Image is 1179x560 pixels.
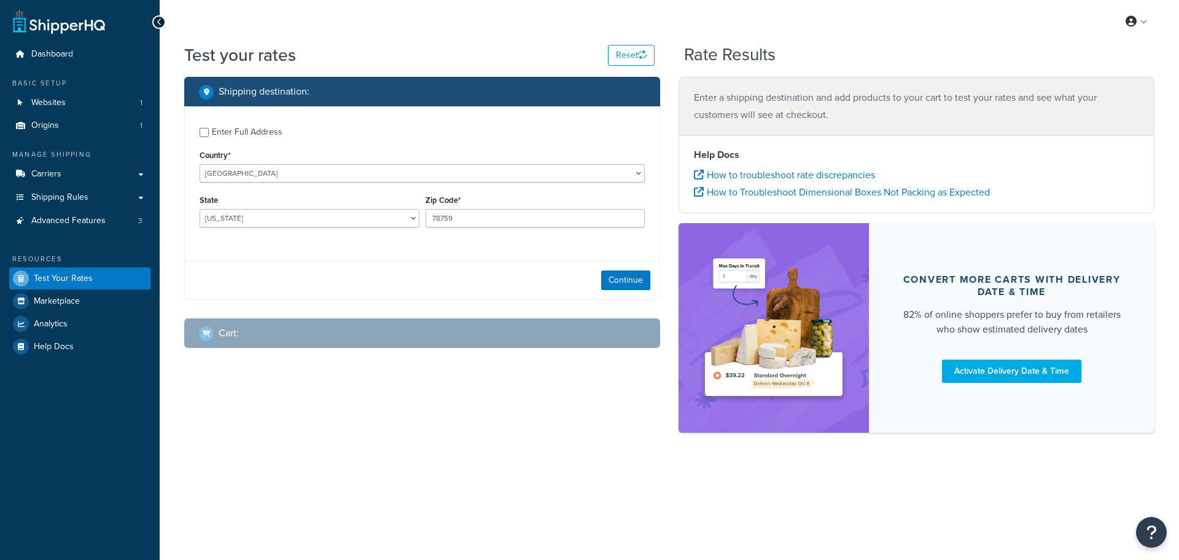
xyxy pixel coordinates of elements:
div: Resources [9,254,150,264]
h4: Help Docs [694,148,1139,162]
h2: Rate Results [684,45,776,65]
span: 1 [140,120,142,131]
span: Marketplace [34,296,80,307]
li: Advanced Features [9,210,150,232]
h2: Shipping destination : [219,86,309,97]
a: Advanced Features3 [9,210,150,232]
span: Analytics [34,319,68,329]
li: Origins [9,114,150,137]
a: Websites1 [9,92,150,114]
h2: Cart : [219,328,239,339]
span: Help Docs [34,342,74,352]
label: Country* [200,151,230,160]
span: Carriers [31,169,61,179]
h1: Test your rates [184,43,296,67]
a: Origins1 [9,114,150,137]
a: Help Docs [9,336,150,358]
li: Websites [9,92,150,114]
div: Enter Full Address [212,124,282,141]
span: Shipping Rules [31,192,88,203]
a: Shipping Rules [9,186,150,209]
a: How to troubleshoot rate discrepancies [694,168,875,182]
a: Dashboard [9,43,150,66]
button: Reset [608,45,655,66]
input: Enter Full Address [200,128,209,137]
a: Carriers [9,163,150,186]
p: Enter a shipping destination and add products to your cart to test your rates and see what your c... [694,89,1139,124]
img: feature-image-ddt-36eae7f7280da8017bfb280eaccd9c446f90b1fe08728e4019434db127062ab4.png [697,242,850,414]
span: Test Your Rates [34,274,93,284]
a: Marketplace [9,290,150,312]
label: Zip Code* [426,195,461,205]
a: Test Your Rates [9,267,150,290]
button: Continue [601,270,650,290]
span: Websites [31,98,66,108]
a: Analytics [9,313,150,335]
span: Origins [31,120,59,131]
a: Activate Delivery Date & Time [942,360,1081,383]
span: Dashboard [31,49,73,60]
span: Advanced Features [31,216,106,226]
span: 3 [138,216,142,226]
button: Open Resource Center [1136,517,1167,548]
div: Convert more carts with delivery date & time [898,274,1125,298]
label: State [200,195,218,205]
div: Manage Shipping [9,149,150,160]
div: 82% of online shoppers prefer to buy from retailers who show estimated delivery dates [898,307,1125,337]
div: Basic Setup [9,78,150,89]
span: 1 [140,98,142,108]
a: How to Troubleshoot Dimensional Boxes Not Packing as Expected [694,185,990,199]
